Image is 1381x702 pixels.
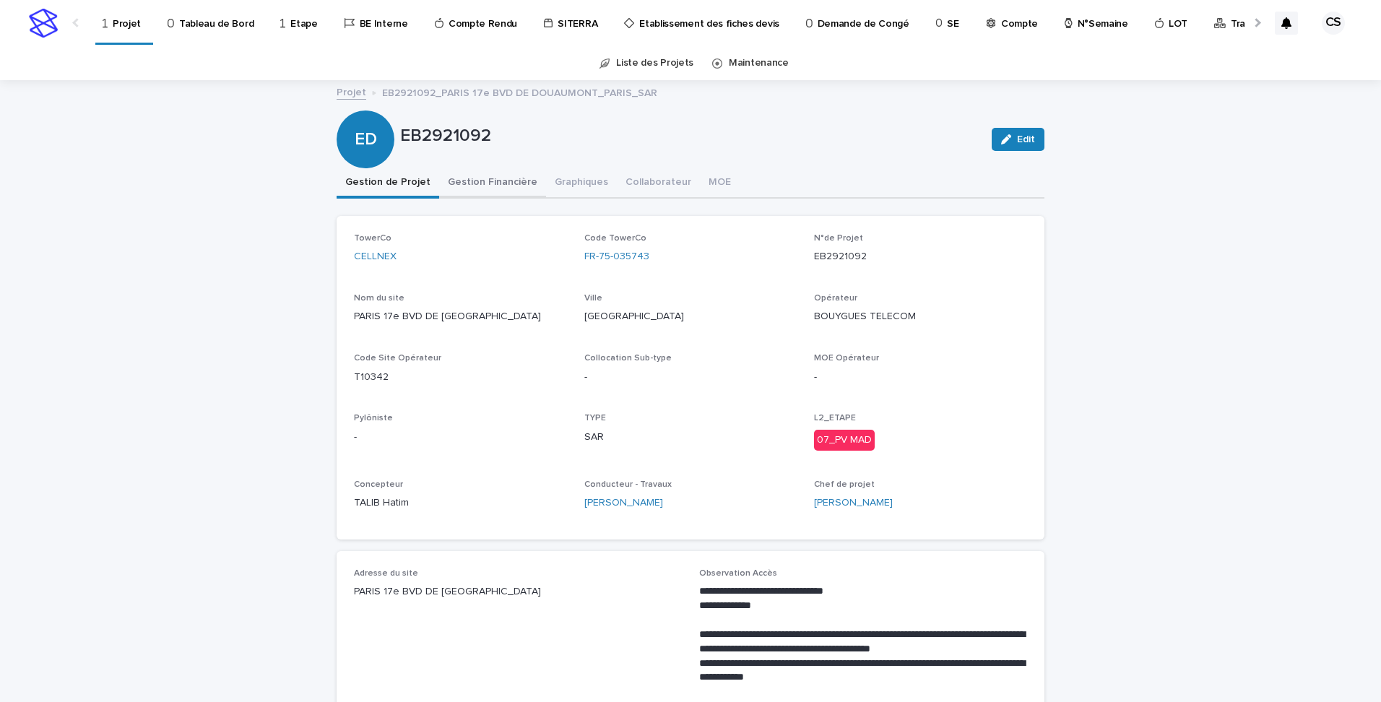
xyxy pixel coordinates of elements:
[814,370,1027,385] p: -
[584,309,797,324] p: [GEOGRAPHIC_DATA]
[354,354,441,363] span: Code Site Opérateur
[354,370,567,385] p: T10342
[1322,12,1345,35] div: CS
[546,168,617,199] button: Graphiques
[584,354,672,363] span: Collocation Sub-type
[337,83,366,100] a: Projet
[584,430,797,445] p: SAR
[382,84,657,100] p: EB2921092_PARIS 17e BVD DE DOUAUMONT_PARIS_SAR
[584,294,602,303] span: Ville
[814,309,1027,324] p: BOUYGUES TELECOM
[584,495,663,511] a: [PERSON_NAME]
[814,480,875,489] span: Chef de projet
[354,480,403,489] span: Concepteur
[354,294,404,303] span: Nom du site
[729,46,789,80] a: Maintenance
[814,430,875,451] div: 07_PV MAD
[354,234,391,243] span: TowerCo
[616,46,693,80] a: Liste des Projets
[354,584,682,599] p: PARIS 17e BVD DE [GEOGRAPHIC_DATA]
[814,234,863,243] span: N°de Projet
[617,168,700,199] button: Collaborateur
[814,414,856,422] span: L2_ETAPE
[400,126,980,147] p: EB2921092
[584,414,606,422] span: TYPE
[337,168,439,199] button: Gestion de Projet
[700,168,740,199] button: MOE
[439,168,546,199] button: Gestion Financière
[584,249,649,264] a: FR-75-035743
[584,480,672,489] span: Conducteur - Travaux
[992,128,1044,151] button: Edit
[354,495,567,511] p: TALIB Hatim
[354,569,418,578] span: Adresse du site
[354,414,393,422] span: Pylôniste
[814,354,879,363] span: MOE Opérateur
[814,249,1027,264] p: EB2921092
[584,370,797,385] p: -
[354,249,397,264] a: CELLNEX
[354,309,567,324] p: PARIS 17e BVD DE [GEOGRAPHIC_DATA]
[337,71,394,149] div: ED
[354,430,567,445] p: -
[699,569,777,578] span: Observation Accès
[814,294,857,303] span: Opérateur
[29,9,58,38] img: stacker-logo-s-only.png
[814,495,893,511] a: [PERSON_NAME]
[1017,134,1035,144] span: Edit
[584,234,646,243] span: Code TowerCo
